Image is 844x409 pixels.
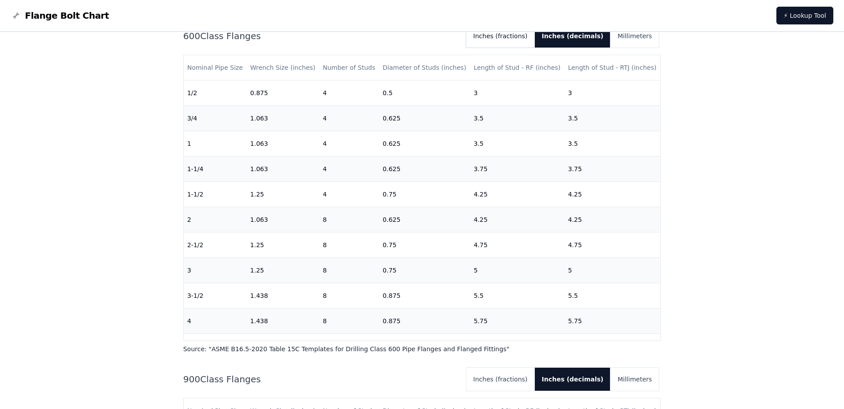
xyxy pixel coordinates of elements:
td: 1.25 [246,182,319,207]
td: 3 [565,80,661,106]
td: 2-1/2 [184,233,247,258]
td: 8 [319,309,379,334]
td: 3 [470,80,565,106]
button: Millimeters [610,368,659,391]
td: 5 [565,258,661,283]
p: Source: " ASME B16.5-2020 Table 15C Templates for Drilling Class 600 Pipe Flanges and Flanged Fit... [183,345,661,353]
td: 3/4 [184,106,247,131]
td: 0.625 [379,131,470,156]
td: 4.75 [565,233,661,258]
a: ⚡ Lookup Tool [776,7,833,24]
td: 0.5 [379,80,470,106]
td: 5.5 [565,283,661,309]
span: Flange Bolt Chart [25,9,109,22]
td: 0.75 [379,182,470,207]
button: Inches (decimals) [535,368,611,391]
td: 1.438 [246,283,319,309]
td: 6.5 [565,334,661,359]
td: 0.625 [379,106,470,131]
td: 3-1/2 [184,283,247,309]
td: 1 [379,334,470,359]
h2: 600 Class Flanges [183,30,459,42]
th: Length of Stud - RF (inches) [470,55,565,80]
td: 0.75 [379,233,470,258]
td: 0.625 [379,207,470,233]
th: Number of Studs [319,55,379,80]
td: 1.063 [246,156,319,182]
img: Flange Bolt Chart Logo [11,10,21,21]
td: 3.5 [470,131,565,156]
td: 3.5 [565,131,661,156]
td: 1.25 [246,233,319,258]
td: 1.625 [246,334,319,359]
th: Length of Stud - RTJ (inches) [565,55,661,80]
td: 5.5 [470,283,565,309]
td: 5.75 [565,309,661,334]
td: 0.875 [379,309,470,334]
td: 0.625 [379,156,470,182]
td: 8 [319,258,379,283]
h2: 900 Class Flanges [183,373,459,385]
td: 6.5 [470,334,565,359]
td: 3.5 [470,106,565,131]
td: 1.25 [246,258,319,283]
td: 4.25 [470,182,565,207]
td: 1.063 [246,131,319,156]
td: 4 [319,131,379,156]
td: 5 [470,258,565,283]
td: 3.75 [470,156,565,182]
td: 4 [319,182,379,207]
td: 4 [319,80,379,106]
button: Inches (fractions) [466,368,535,391]
button: Millimeters [610,24,659,48]
td: 1.438 [246,309,319,334]
td: 1-1/2 [184,182,247,207]
td: 3 [184,258,247,283]
td: 4 [184,309,247,334]
td: 1.063 [246,106,319,131]
td: 3.5 [565,106,661,131]
td: 0.75 [379,258,470,283]
th: Wrench Size (inches) [246,55,319,80]
td: 8 [319,334,379,359]
td: 1 [184,131,247,156]
td: 2 [184,207,247,233]
th: Nominal Pipe Size [184,55,247,80]
td: 0.875 [379,283,470,309]
td: 5.75 [470,309,565,334]
button: Inches (fractions) [466,24,535,48]
td: 4.75 [470,233,565,258]
a: Flange Bolt Chart LogoFlange Bolt Chart [11,9,109,22]
td: 4.25 [565,207,661,233]
button: Inches (decimals) [535,24,611,48]
td: 0.875 [246,80,319,106]
th: Diameter of Studs (inches) [379,55,470,80]
td: 3.75 [565,156,661,182]
td: 5 [184,334,247,359]
td: 8 [319,283,379,309]
td: 4 [319,156,379,182]
td: 4.25 [565,182,661,207]
td: 4.25 [470,207,565,233]
td: 1-1/4 [184,156,247,182]
td: 1/2 [184,80,247,106]
td: 8 [319,207,379,233]
td: 4 [319,106,379,131]
td: 1.063 [246,207,319,233]
td: 8 [319,233,379,258]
